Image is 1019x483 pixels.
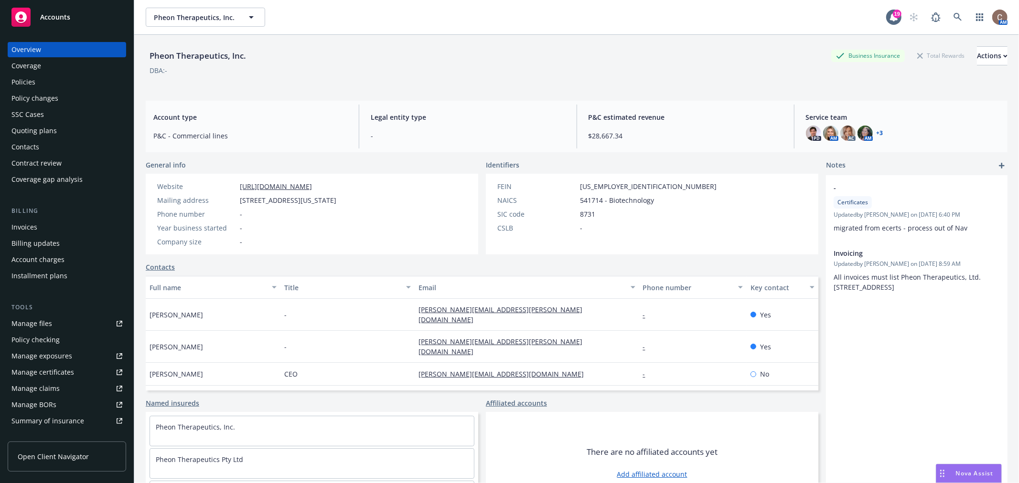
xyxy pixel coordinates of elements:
[11,316,52,331] div: Manage files
[284,310,287,320] span: -
[240,209,242,219] span: -
[11,348,72,364] div: Manage exposures
[240,195,336,205] span: [STREET_ADDRESS][US_STATE]
[912,50,969,62] div: Total Rewards
[240,237,242,247] span: -
[11,220,37,235] div: Invoices
[996,160,1008,171] a: add
[8,42,126,57] a: Overview
[150,283,266,293] div: Full name
[284,342,287,352] span: -
[834,248,975,258] span: Invoicing
[157,237,236,247] div: Company size
[11,332,60,347] div: Policy checking
[826,241,1008,300] div: InvoicingUpdatedby [PERSON_NAME] on [DATE] 8:59 AMAll invoices must list Pheon Therapeutics, Ltd....
[926,8,945,27] a: Report a Bug
[970,8,989,27] a: Switch app
[11,172,83,187] div: Coverage gap analysis
[589,112,783,122] span: P&C estimated revenue
[11,42,41,57] div: Overview
[11,413,84,429] div: Summary of insurance
[146,8,265,27] button: Pheon Therapeutics, Inc.
[486,160,519,170] span: Identifiers
[11,252,64,267] div: Account charges
[146,398,199,408] a: Named insureds
[11,397,56,412] div: Manage BORs
[240,182,312,191] a: [URL][DOMAIN_NAME]
[826,175,1008,241] div: -CertificatesUpdatedby [PERSON_NAME] on [DATE] 6:40 PMmigrated from ecerts - process out of Nav
[643,283,732,293] div: Phone number
[418,369,591,378] a: [PERSON_NAME][EMAIL_ADDRESS][DOMAIN_NAME]
[8,332,126,347] a: Policy checking
[8,139,126,155] a: Contacts
[840,126,856,141] img: photo
[11,91,58,106] div: Policy changes
[497,195,576,205] div: NAICS
[760,342,771,352] span: Yes
[11,156,62,171] div: Contract review
[497,181,576,191] div: FEIN
[8,381,126,396] a: Manage claims
[806,112,1000,122] span: Service team
[589,131,783,141] span: $28,667.34
[11,381,60,396] div: Manage claims
[948,8,967,27] a: Search
[153,112,347,122] span: Account type
[760,310,771,320] span: Yes
[936,464,948,483] div: Drag to move
[8,252,126,267] a: Account charges
[580,181,717,191] span: [US_EMPLOYER_IDENTIFICATION_NUMBER]
[371,112,565,122] span: Legal entity type
[497,209,576,219] div: SIC code
[8,303,126,312] div: Tools
[8,123,126,138] a: Quoting plans
[834,272,1000,292] p: All invoices must list Pheon Therapeutics, Ltd. [STREET_ADDRESS]
[146,50,250,62] div: Pheon Therapeutics, Inc.
[284,283,401,293] div: Title
[580,195,654,205] span: 541714 - Biotechnology
[8,58,126,73] a: Coverage
[157,195,236,205] div: Mailing address
[8,74,126,90] a: Policies
[157,209,236,219] div: Phone number
[643,369,653,378] a: -
[834,260,1000,268] span: Updated by [PERSON_NAME] on [DATE] 8:59 AM
[11,236,60,251] div: Billing updates
[11,139,39,155] div: Contacts
[587,446,718,458] span: There are no affiliated accounts yet
[992,10,1008,25] img: photo
[580,209,595,219] span: 8731
[157,223,236,233] div: Year business started
[8,365,126,380] a: Manage certificates
[418,305,582,324] a: [PERSON_NAME][EMAIL_ADDRESS][PERSON_NAME][DOMAIN_NAME]
[858,126,873,141] img: photo
[834,183,975,193] span: -
[8,397,126,412] a: Manage BORs
[936,464,1002,483] button: Nova Assist
[11,107,44,122] div: SSC Cases
[639,276,747,299] button: Phone number
[8,220,126,235] a: Invoices
[240,223,242,233] span: -
[150,369,203,379] span: [PERSON_NAME]
[8,4,126,31] a: Accounts
[486,398,547,408] a: Affiliated accounts
[150,342,203,352] span: [PERSON_NAME]
[580,223,582,233] span: -
[831,50,905,62] div: Business Insurance
[153,131,347,141] span: P&C - Commercial lines
[371,131,565,141] span: -
[8,316,126,331] a: Manage files
[157,181,236,191] div: Website
[418,283,624,293] div: Email
[146,262,175,272] a: Contacts
[40,13,70,21] span: Accounts
[837,198,868,207] span: Certificates
[904,8,923,27] a: Start snowing
[8,156,126,171] a: Contract review
[11,365,74,380] div: Manage certificates
[418,337,582,356] a: [PERSON_NAME][EMAIL_ADDRESS][PERSON_NAME][DOMAIN_NAME]
[747,276,818,299] button: Key contact
[8,91,126,106] a: Policy changes
[11,123,57,138] div: Quoting plans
